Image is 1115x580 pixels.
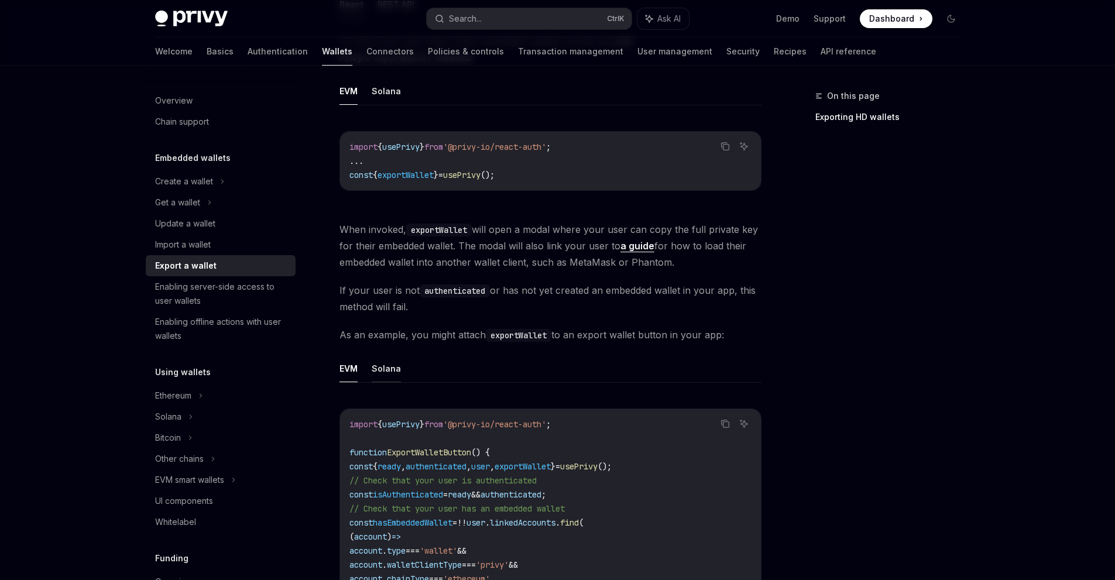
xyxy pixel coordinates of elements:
[378,419,382,430] span: {
[207,37,234,66] a: Basics
[726,37,760,66] a: Security
[387,531,392,542] span: )
[349,142,378,152] span: import
[339,355,358,382] button: EVM
[471,489,481,500] span: &&
[155,473,224,487] div: EVM smart wallets
[434,170,438,180] span: }
[607,14,625,23] span: Ctrl K
[462,560,476,570] span: ===
[373,517,452,528] span: hasEmbeddedWallet
[382,560,387,570] span: .
[457,517,466,528] span: !!
[637,8,689,29] button: Ask AI
[555,461,560,472] span: =
[481,170,495,180] span: ();
[373,170,378,180] span: {
[372,77,401,105] button: Solana
[546,419,551,430] span: ;
[155,315,289,343] div: Enabling offline actions with user wallets
[579,517,584,528] span: (
[471,461,490,472] span: user
[443,419,546,430] span: '@privy-io/react-auth'
[420,142,424,152] span: }
[401,461,406,472] span: ,
[146,512,296,533] a: Whitelabel
[821,37,876,66] a: API reference
[155,259,217,273] div: Export a wallet
[339,282,761,315] span: If your user is not or has not yet created an embedded wallet in your app, this method will fail.
[495,461,551,472] span: exportWallet
[349,170,373,180] span: const
[155,37,193,66] a: Welcome
[448,489,471,500] span: ready
[155,151,231,165] h5: Embedded wallets
[476,560,509,570] span: 'privy'
[560,517,579,528] span: find
[860,9,932,28] a: Dashboard
[349,461,373,472] span: const
[155,494,213,508] div: UI components
[322,37,352,66] a: Wallets
[146,490,296,512] a: UI components
[373,489,443,500] span: isAuthenticated
[354,531,387,542] span: account
[518,37,623,66] a: Transaction management
[155,195,200,210] div: Get a wallet
[349,560,382,570] span: account
[942,9,960,28] button: Toggle dark mode
[382,142,420,152] span: usePrivy
[736,416,752,431] button: Ask AI
[490,461,495,472] span: ,
[339,327,761,343] span: As an example, you might attach to an export wallet button in your app:
[637,37,712,66] a: User management
[146,111,296,132] a: Chain support
[406,461,466,472] span: authenticated
[146,90,296,111] a: Overview
[155,115,209,129] div: Chain support
[736,139,752,154] button: Ask AI
[541,489,546,500] span: ;
[155,280,289,308] div: Enabling server-side access to user wallets
[155,515,196,529] div: Whitelabel
[339,77,358,105] button: EVM
[373,461,378,472] span: {
[349,489,373,500] span: const
[620,240,654,252] a: a guide
[349,531,354,542] span: (
[481,489,541,500] span: authenticated
[155,431,181,445] div: Bitcoin
[466,461,471,472] span: ,
[718,416,733,431] button: Copy the contents from the code block
[155,94,193,108] div: Overview
[471,447,490,458] span: () {
[490,517,555,528] span: linkedAccounts
[146,276,296,311] a: Enabling server-side access to user wallets
[349,517,373,528] span: const
[155,452,204,466] div: Other chains
[248,37,308,66] a: Authentication
[657,13,681,25] span: Ask AI
[449,12,482,26] div: Search...
[155,389,191,403] div: Ethereum
[420,545,457,556] span: 'wallet'
[443,489,448,500] span: =
[869,13,914,25] span: Dashboard
[155,217,215,231] div: Update a wallet
[366,37,414,66] a: Connectors
[443,170,481,180] span: usePrivy
[378,170,434,180] span: exportWallet
[774,37,807,66] a: Recipes
[349,545,382,556] span: account
[560,461,598,472] span: usePrivy
[420,419,424,430] span: }
[827,89,880,103] span: On this page
[452,517,457,528] span: =
[424,142,443,152] span: from
[378,142,382,152] span: {
[776,13,800,25] a: Demo
[392,531,401,542] span: =>
[372,355,401,382] button: Solana
[420,284,490,297] code: authenticated
[349,503,565,514] span: // Check that your user has an embedded wallet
